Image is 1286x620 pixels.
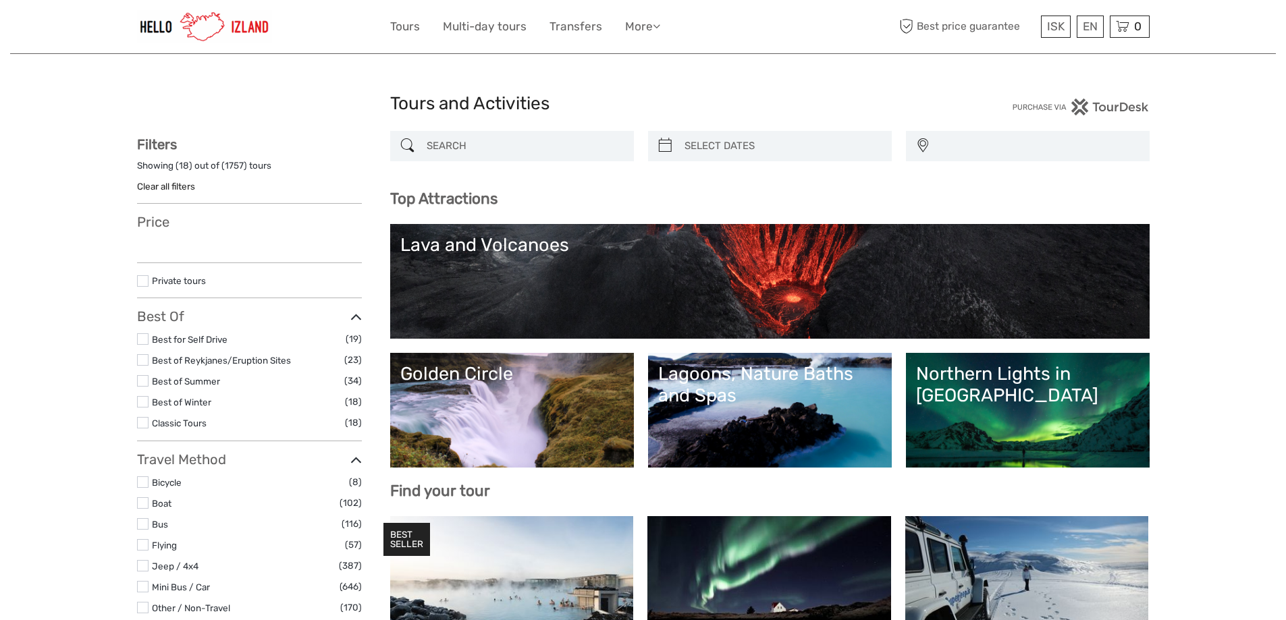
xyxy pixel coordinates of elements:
[550,17,602,36] a: Transfers
[625,17,660,36] a: More
[349,474,362,490] span: (8)
[658,363,882,407] div: Lagoons, Nature Baths and Spas
[400,363,624,385] div: Golden Circle
[916,363,1140,407] div: Northern Lights in [GEOGRAPHIC_DATA]
[390,17,420,36] a: Tours
[340,579,362,594] span: (646)
[344,373,362,389] span: (34)
[1132,20,1144,33] span: 0
[137,214,362,230] h3: Price
[342,516,362,532] span: (116)
[916,363,1140,457] a: Northern Lights in [GEOGRAPHIC_DATA]
[152,355,291,366] a: Best of Reykjanes/Eruption Sites
[400,234,1140,329] a: Lava and Volcanoes
[152,418,207,428] a: Classic Tours
[137,308,362,325] h3: Best Of
[152,561,198,571] a: Jeep / 4x4
[137,136,177,152] strong: Filters
[152,334,227,345] a: Best for Self Drive
[152,519,168,530] a: Bus
[137,159,362,180] div: Showing ( ) out of ( ) tours
[390,93,896,115] h1: Tours and Activities
[152,602,230,613] a: Other / Non-Travel
[345,537,362,553] span: (57)
[443,17,527,36] a: Multi-day tours
[896,16,1038,38] span: Best price guarantee
[1047,20,1065,33] span: ISK
[152,540,177,551] a: Flying
[1077,16,1104,38] div: EN
[152,376,220,387] a: Best of Summer
[152,582,210,592] a: Mini Bus / Car
[339,558,362,573] span: (387)
[383,523,430,557] div: BEST SELLER
[137,10,272,43] img: 1270-cead85dc-23af-4572-be81-b346f9cd5751_logo_small.jpg
[679,134,885,158] input: SELECT DATES
[390,482,490,500] b: Find your tour
[137,451,362,468] h3: Travel Method
[421,134,627,158] input: SEARCH
[152,397,211,407] a: Best of Winter
[400,363,624,457] a: Golden Circle
[179,159,189,172] label: 18
[1012,98,1149,115] img: PurchaseViaTourDesk.png
[340,495,362,511] span: (102)
[152,477,182,488] a: Bicycle
[346,331,362,347] span: (19)
[340,600,362,615] span: (170)
[344,352,362,368] span: (23)
[390,190,498,208] b: Top Attractions
[152,498,171,509] a: Boat
[225,159,244,172] label: 1757
[345,415,362,430] span: (18)
[658,363,882,457] a: Lagoons, Nature Baths and Spas
[345,394,362,410] span: (18)
[137,181,195,192] a: Clear all filters
[400,234,1140,256] div: Lava and Volcanoes
[152,275,206,286] a: Private tours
